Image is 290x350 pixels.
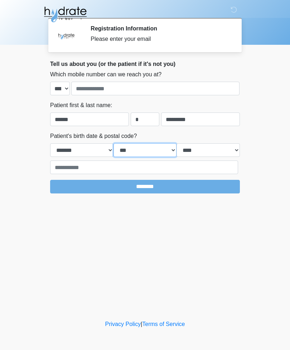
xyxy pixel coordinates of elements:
[50,132,137,140] label: Patient's birth date & postal code?
[91,35,229,43] div: Please enter your email
[55,25,77,47] img: Agent Avatar
[43,5,87,23] img: Hydrate IV Bar - Fort Collins Logo
[50,101,112,110] label: Patient first & last name:
[50,61,240,67] h2: Tell us about you (or the patient if it's not you)
[105,321,141,327] a: Privacy Policy
[141,321,142,327] a: |
[50,70,161,79] label: Which mobile number can we reach you at?
[142,321,185,327] a: Terms of Service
